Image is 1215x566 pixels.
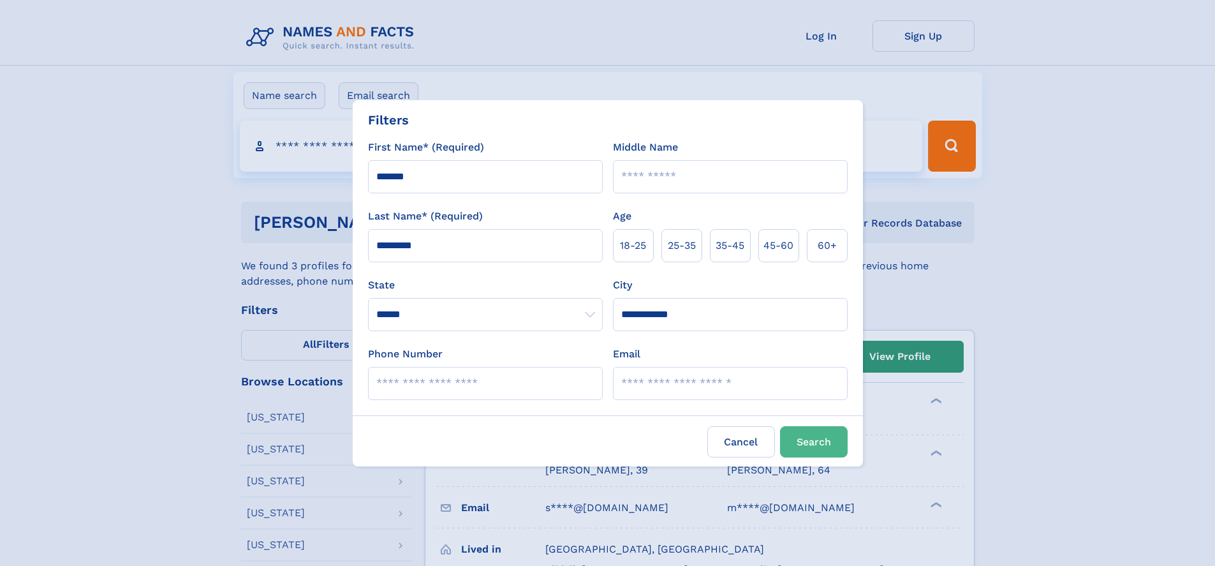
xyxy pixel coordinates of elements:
[716,238,744,253] span: 35‑45
[368,110,409,130] div: Filters
[613,346,640,362] label: Email
[668,238,696,253] span: 25‑35
[780,426,848,458] button: Search
[368,209,483,224] label: Last Name* (Required)
[620,238,646,253] span: 18‑25
[763,238,793,253] span: 45‑60
[368,346,443,362] label: Phone Number
[613,209,631,224] label: Age
[818,238,837,253] span: 60+
[707,426,775,458] label: Cancel
[613,140,678,155] label: Middle Name
[368,140,484,155] label: First Name* (Required)
[368,278,603,293] label: State
[613,278,632,293] label: City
